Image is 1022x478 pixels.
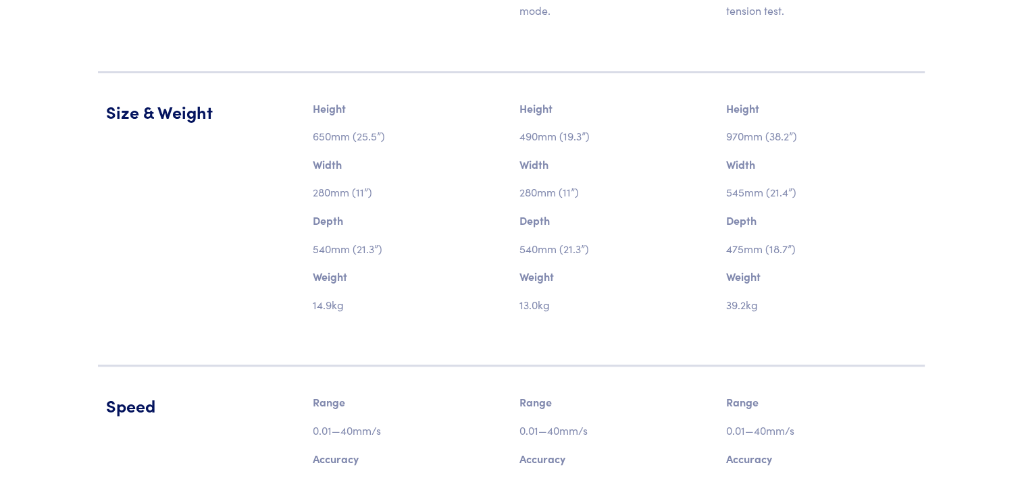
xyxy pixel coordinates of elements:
[519,268,554,286] p: Weight
[313,450,359,468] p: Accuracy
[519,422,588,440] p: 0.01—40mm/s
[519,240,589,258] p: 540mm (21.3”)
[519,450,565,468] p: Accuracy
[726,268,761,286] p: Weight
[726,156,755,174] p: Width
[313,296,344,314] p: 14.9kg
[726,394,759,411] p: Range
[726,100,759,117] p: Height
[726,128,797,145] p: 970mm (38.2”)
[726,422,794,440] p: 0.01—40mm/s
[519,128,590,145] p: 490mm (19.3”)
[106,394,297,417] h5: Speed
[313,394,345,411] p: Range
[313,240,382,258] p: 540mm (21.3”)
[519,212,550,230] p: Depth
[313,184,372,201] p: 280mm (11”)
[726,296,758,314] p: 39.2kg
[726,450,772,468] p: Accuracy
[726,212,757,230] p: Depth
[313,128,385,145] p: 650mm (25.5”)
[313,100,346,117] p: Height
[519,100,553,117] p: Height
[519,156,548,174] p: Width
[106,100,297,124] h5: Size & Weight
[519,184,579,201] p: 280mm (11”)
[313,422,381,440] p: 0.01—40mm/s
[313,156,342,174] p: Width
[519,296,550,314] p: 13.0kg
[726,240,796,258] p: 475mm (18.7”)
[726,184,796,201] p: 545mm (21.4”)
[313,268,347,286] p: Weight
[519,394,552,411] p: Range
[313,212,343,230] p: Depth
